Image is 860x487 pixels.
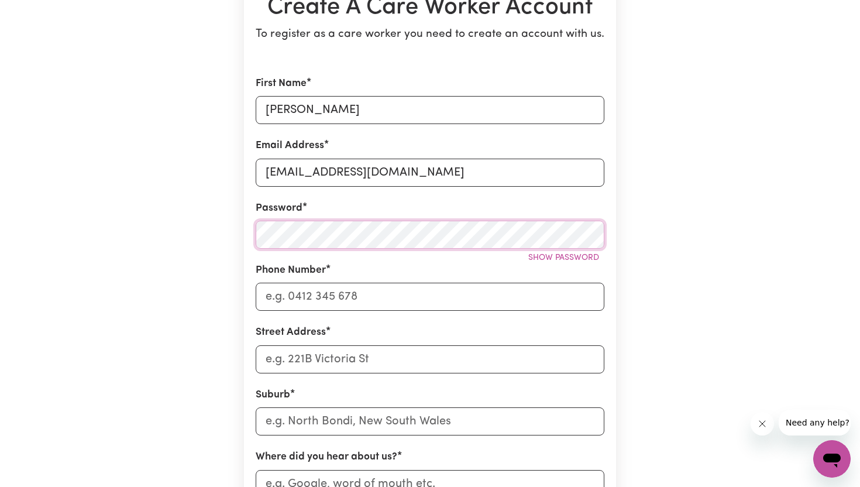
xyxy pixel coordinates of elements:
label: Suburb [256,387,290,403]
label: Email Address [256,138,324,153]
input: e.g. North Bondi, New South Wales [256,407,604,435]
p: To register as a care worker you need to create an account with us. [256,26,604,43]
label: First Name [256,76,307,91]
label: Where did you hear about us? [256,450,397,465]
iframe: Message from company [779,410,851,435]
label: Password [256,201,302,216]
span: Show password [528,253,599,262]
input: e.g. 0412 345 678 [256,283,604,311]
input: e.g. daniela.d88@gmail.com [256,159,604,187]
iframe: Close message [751,412,774,435]
iframe: Button to launch messaging window [813,440,851,478]
label: Street Address [256,325,326,340]
input: e.g. Daniela [256,96,604,124]
label: Phone Number [256,263,326,278]
button: Show password [523,249,604,267]
input: e.g. 221B Victoria St [256,345,604,373]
